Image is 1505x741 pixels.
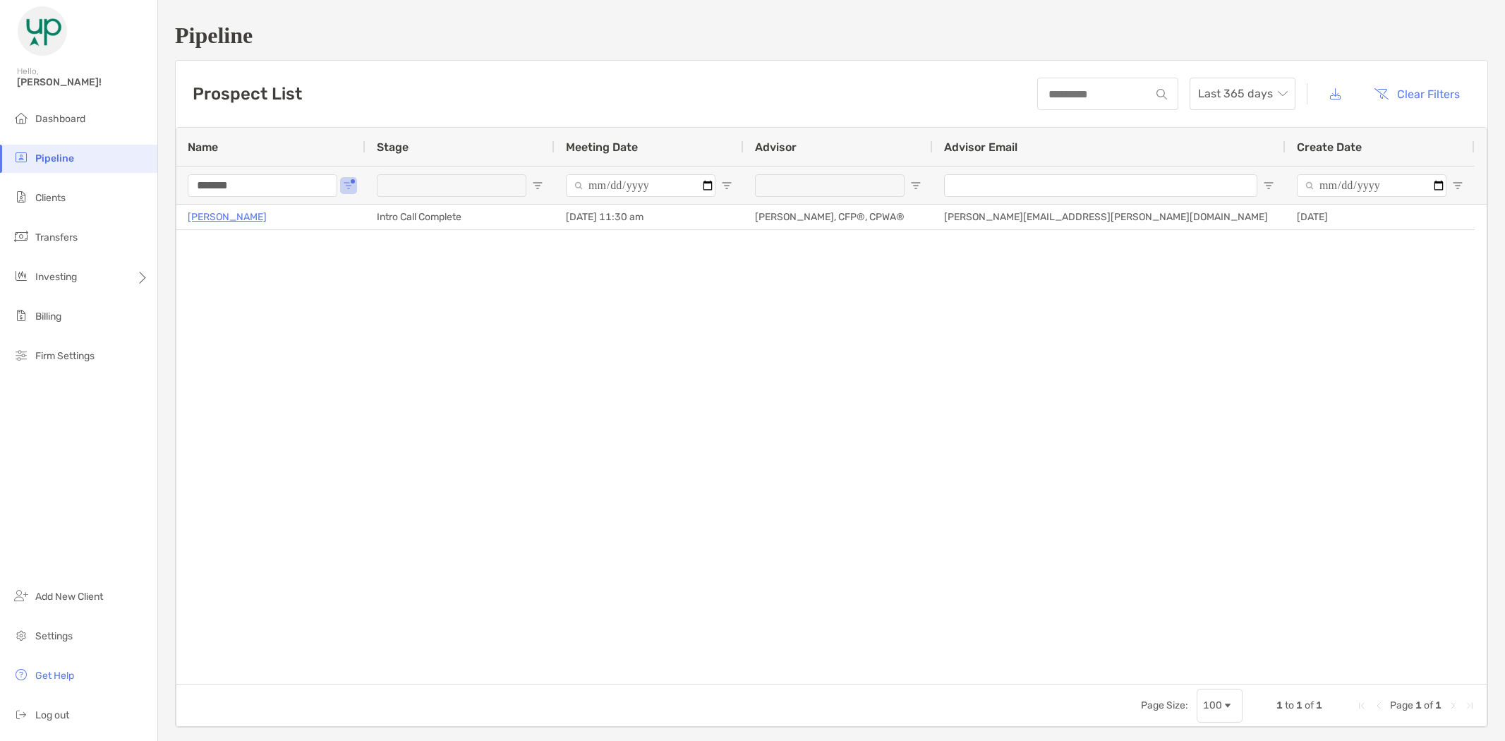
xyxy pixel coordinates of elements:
img: clients icon [13,188,30,205]
span: Advisor Email [944,140,1017,154]
div: Intro Call Complete [365,205,555,229]
span: of [1424,699,1433,711]
button: Clear Filters [1363,78,1470,109]
span: Pipeline [35,152,74,164]
span: of [1305,699,1314,711]
span: Settings [35,630,73,642]
button: Open Filter Menu [1452,180,1463,191]
img: add_new_client icon [13,587,30,604]
span: 1 [1296,699,1302,711]
img: investing icon [13,267,30,284]
button: Open Filter Menu [1263,180,1274,191]
div: Page Size: [1141,699,1188,711]
span: Billing [35,311,61,323]
img: firm-settings icon [13,347,30,363]
img: Zoe Logo [17,6,68,56]
img: pipeline icon [13,149,30,166]
span: Add New Client [35,591,103,603]
div: Page Size [1197,689,1243,723]
div: [DATE] 11:30 am [555,205,744,229]
div: Next Page [1447,700,1458,711]
div: Last Page [1464,700,1475,711]
div: 100 [1203,699,1222,711]
img: billing icon [13,307,30,324]
span: Dashboard [35,113,85,125]
img: logout icon [13,706,30,723]
img: settings icon [13,627,30,644]
input: Meeting Date Filter Input [566,174,715,197]
span: Firm Settings [35,350,95,362]
div: [PERSON_NAME][EMAIL_ADDRESS][PERSON_NAME][DOMAIN_NAME] [933,205,1286,229]
span: Transfers [35,231,78,243]
span: Page [1390,699,1413,711]
img: get-help icon [13,666,30,683]
div: First Page [1356,700,1367,711]
input: Advisor Email Filter Input [944,174,1257,197]
button: Open Filter Menu [532,180,543,191]
span: Create Date [1297,140,1362,154]
img: input icon [1156,89,1167,100]
span: 1 [1415,699,1422,711]
span: Stage [377,140,409,154]
span: Log out [35,709,69,721]
span: 1 [1435,699,1441,711]
input: Name Filter Input [188,174,337,197]
h3: Prospect List [193,84,302,104]
span: Meeting Date [566,140,638,154]
a: [PERSON_NAME] [188,208,267,226]
span: Last 365 days [1198,78,1287,109]
h1: Pipeline [175,23,1488,49]
span: Name [188,140,218,154]
span: 1 [1276,699,1283,711]
img: transfers icon [13,228,30,245]
button: Open Filter Menu [343,180,354,191]
span: Clients [35,192,66,204]
button: Open Filter Menu [910,180,921,191]
span: to [1285,699,1294,711]
div: [DATE] [1286,205,1475,229]
input: Create Date Filter Input [1297,174,1446,197]
span: Investing [35,271,77,283]
span: Advisor [755,140,797,154]
div: Previous Page [1373,700,1384,711]
span: 1 [1316,699,1322,711]
span: [PERSON_NAME]! [17,76,149,88]
img: dashboard icon [13,109,30,126]
div: [PERSON_NAME], CFP®, CPWA® [744,205,933,229]
span: Get Help [35,670,74,682]
button: Open Filter Menu [721,180,732,191]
